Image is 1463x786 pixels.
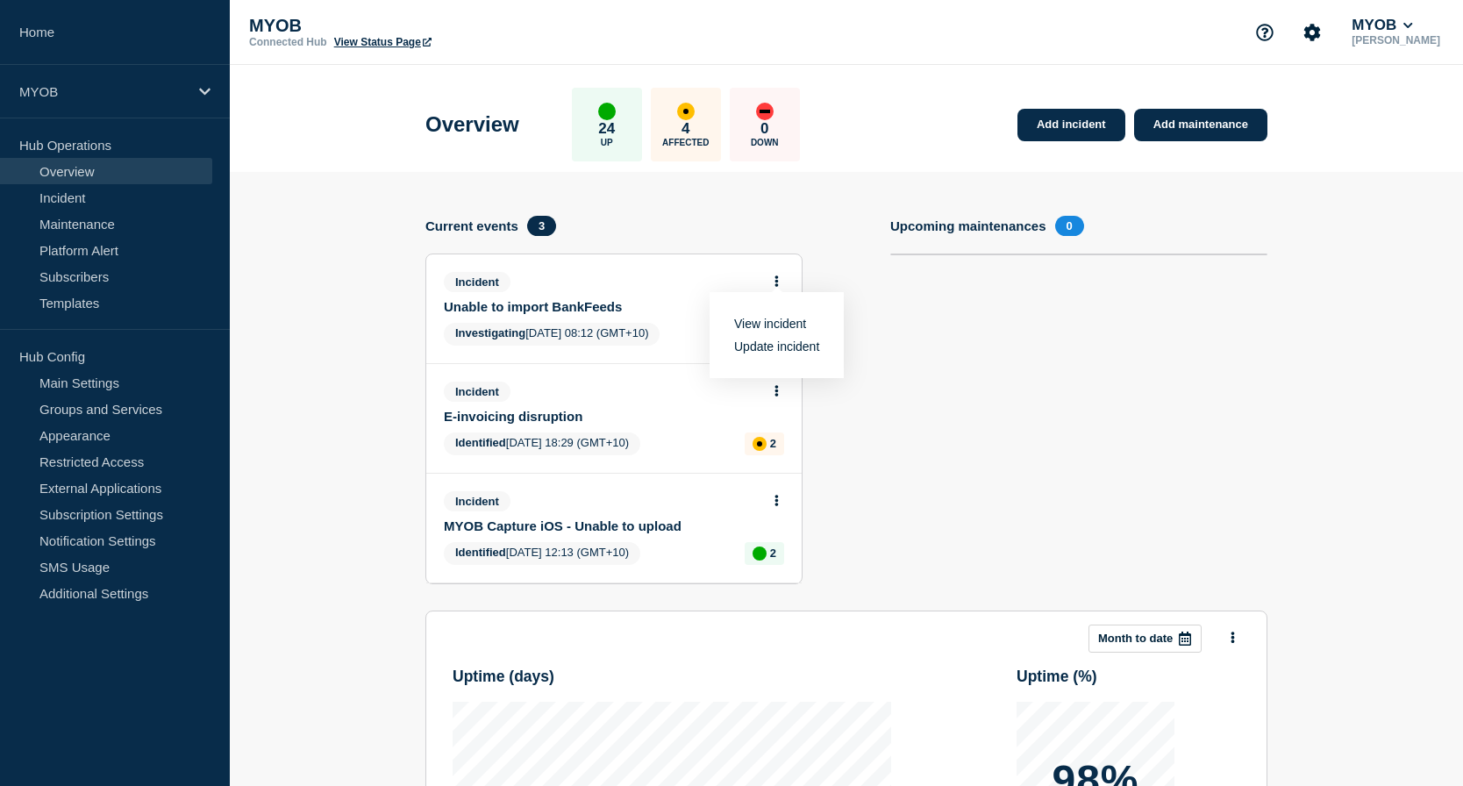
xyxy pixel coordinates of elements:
p: [PERSON_NAME] [1348,34,1444,46]
div: affected [753,437,767,451]
p: Down [751,138,779,147]
div: down [756,103,774,120]
div: affected [677,103,695,120]
a: View Status Page [334,36,432,48]
button: Support [1246,14,1283,51]
a: MYOB Capture iOS - Unable to upload [444,518,760,533]
span: [DATE] 08:12 (GMT+10) [444,323,660,346]
a: E-invoicing disruption [444,409,760,424]
div: up [753,547,767,561]
span: [DATE] 18:29 (GMT+10) [444,432,640,455]
a: Add incident [1017,109,1125,141]
a: View incident [734,317,806,331]
span: 0 [1055,216,1084,236]
span: Incident [444,491,510,511]
p: Up [601,138,613,147]
span: Incident [444,382,510,402]
h4: Upcoming maintenances [890,218,1046,233]
span: Identified [455,436,506,449]
p: 2 [770,437,776,450]
span: Investigating [455,326,525,339]
p: Connected Hub [249,36,327,48]
h4: Current events [425,218,518,233]
p: 24 [598,120,615,138]
p: 4 [682,120,689,138]
button: Month to date [1088,625,1202,653]
p: Month to date [1098,632,1173,645]
button: Account settings [1294,14,1331,51]
p: MYOB [249,16,600,36]
h3: Uptime ( days ) [453,668,891,686]
button: MYOB [1348,17,1417,34]
p: 0 [760,120,768,138]
p: MYOB [19,84,188,99]
div: up [598,103,616,120]
p: Affected [662,138,709,147]
h3: Uptime ( % ) [1017,668,1240,686]
p: 2 [770,547,776,560]
a: Unable to import BankFeeds [444,299,760,314]
a: Add maintenance [1134,109,1267,141]
span: Identified [455,546,506,559]
h1: Overview [425,112,519,137]
span: Incident [444,272,510,292]
a: Update incident [734,339,819,354]
span: 3 [527,216,556,236]
span: [DATE] 12:13 (GMT+10) [444,542,640,565]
